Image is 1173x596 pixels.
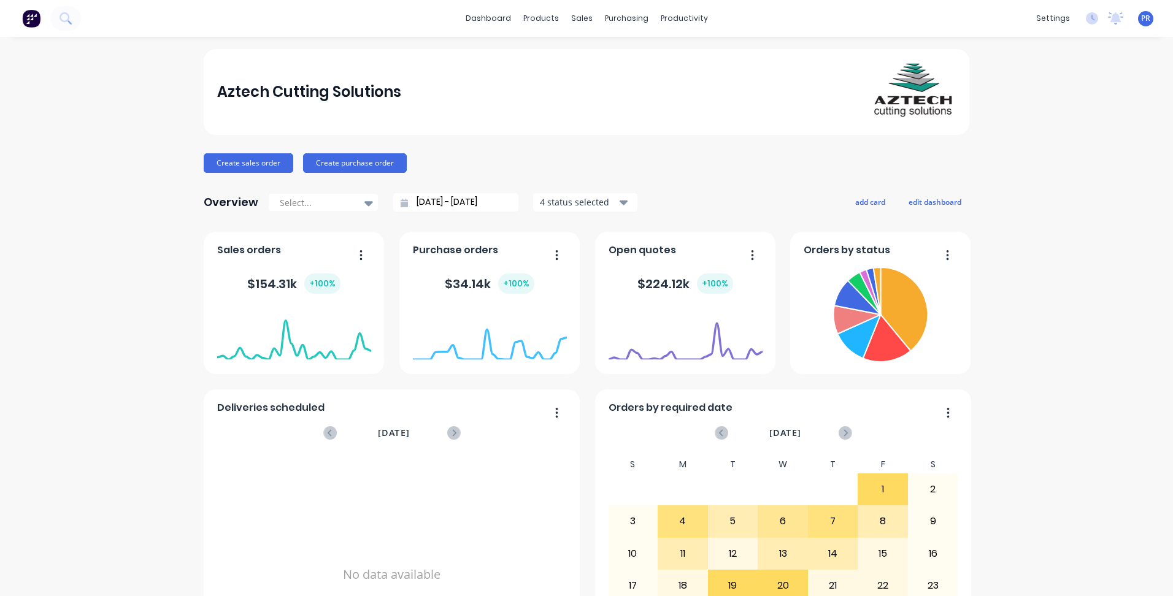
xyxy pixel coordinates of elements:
a: dashboard [460,9,517,28]
div: products [517,9,565,28]
div: settings [1030,9,1076,28]
span: Orders by required date [609,400,733,415]
div: productivity [655,9,714,28]
button: Create purchase order [303,153,407,173]
div: T [808,456,858,473]
div: 16 [909,538,958,569]
div: 13 [758,538,807,569]
span: Orders by status [804,243,890,258]
span: Sales orders [217,243,281,258]
div: 4 [658,506,707,537]
span: [DATE] [769,426,801,440]
span: Purchase orders [413,243,498,258]
div: 10 [609,538,658,569]
button: edit dashboard [901,194,969,210]
div: $ 154.31k [247,273,340,294]
div: W [758,456,808,473]
div: sales [565,9,599,28]
div: 7 [809,506,858,537]
div: + 100 % [304,273,340,294]
span: [DATE] [378,426,410,440]
button: 4 status selected [533,193,637,212]
div: 3 [609,506,658,537]
div: Overview [204,190,258,215]
div: 1 [858,474,907,505]
img: Aztech Cutting Solutions [870,49,956,135]
div: M [658,456,708,473]
div: 15 [858,538,907,569]
div: F [858,456,908,473]
button: Create sales order [204,153,293,173]
div: Aztech Cutting Solutions [217,80,401,104]
div: 6 [758,506,807,537]
span: Open quotes [609,243,676,258]
div: + 100 % [498,273,534,294]
span: PR [1141,13,1150,24]
div: $ 224.12k [637,273,733,294]
div: 8 [858,506,907,537]
div: 14 [809,538,858,569]
div: 12 [709,538,758,569]
div: T [708,456,758,473]
div: purchasing [599,9,655,28]
div: 11 [658,538,707,569]
div: 2 [909,474,958,505]
div: S [608,456,658,473]
img: Factory [22,9,40,28]
div: 9 [909,506,958,537]
div: 4 status selected [540,196,617,208]
div: S [908,456,958,473]
div: + 100 % [697,273,733,294]
div: 5 [709,506,758,537]
button: add card [847,194,893,210]
div: $ 34.14k [445,273,534,294]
